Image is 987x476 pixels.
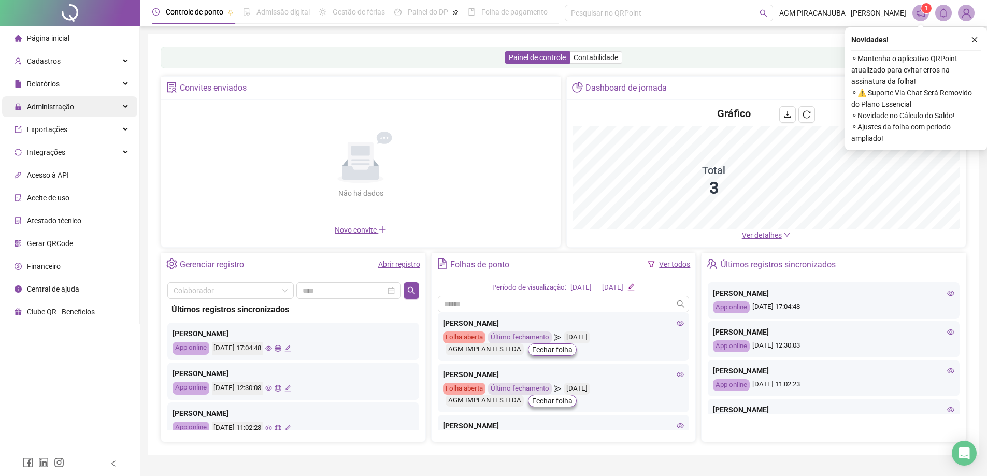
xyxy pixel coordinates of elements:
span: instagram [54,457,64,468]
span: Gerar QRCode [27,239,73,248]
span: Fechar folha [532,344,573,355]
span: dashboard [394,8,402,16]
a: Ver todos [659,260,690,268]
span: eye [947,367,954,374]
span: info-circle [15,285,22,293]
span: down [783,231,791,238]
span: eye [265,425,272,431]
span: eye [947,290,954,297]
span: 1 [925,5,928,12]
span: ⚬ ⚠️ Suporte Via Chat Será Removido do Plano Essencial [851,87,981,110]
div: [DATE] [564,331,590,343]
span: reload [803,110,811,119]
span: search [677,300,685,308]
span: solution [15,217,22,224]
span: eye [677,422,684,429]
div: [DATE] 17:04:48 [212,342,263,355]
div: AGM IMPLANTES LTDA [446,395,524,407]
span: export [15,126,22,133]
div: [DATE] 12:30:03 [212,382,263,395]
span: dollar [15,263,22,270]
h4: Gráfico [717,106,751,121]
div: Convites enviados [180,79,247,97]
div: - [596,282,598,293]
span: eye [677,371,684,378]
div: Não há dados [313,187,408,199]
span: edit [284,425,291,431]
a: Ver detalhes down [742,231,791,239]
span: filter [648,261,655,268]
sup: 1 [921,3,932,13]
span: facebook [23,457,33,468]
span: search [760,9,767,17]
span: Exportações [27,125,67,134]
span: qrcode [15,240,22,247]
div: Folha aberta [443,383,485,395]
div: [PERSON_NAME] [713,404,954,415]
span: Relatórios [27,80,60,88]
div: [PERSON_NAME] [173,328,414,339]
div: App online [713,379,750,391]
span: sync [15,149,22,156]
div: Folha aberta [443,331,485,343]
span: clock-circle [152,8,160,16]
span: send [554,331,561,343]
span: Aceite de uso [27,194,69,202]
div: Folhas de ponto [450,256,509,273]
div: Último fechamento [488,331,552,343]
div: App online [713,340,750,352]
div: [PERSON_NAME] [443,420,684,431]
span: solution [166,82,177,93]
span: left [110,460,117,467]
span: pushpin [452,9,459,16]
span: pie-chart [572,82,583,93]
div: Dashboard de jornada [585,79,667,97]
span: file [15,80,22,88]
div: [PERSON_NAME] [713,365,954,377]
span: setting [166,258,177,269]
span: lock [15,103,22,110]
div: [PERSON_NAME] [173,408,414,419]
div: App online [173,422,209,435]
span: close [971,36,978,44]
span: Novo convite [335,226,387,234]
a: Abrir registro [378,260,420,268]
div: [DATE] [564,383,590,395]
span: Ver detalhes [742,231,782,239]
span: global [275,425,281,431]
div: Últimos registros sincronizados [171,303,415,316]
div: Período de visualização: [492,282,566,293]
span: audit [15,194,22,201]
span: send [554,383,561,395]
div: Gerenciar registro [180,256,244,273]
span: Admissão digital [256,8,310,16]
span: plus [378,225,387,234]
span: ⚬ Ajustes da folha com período ampliado! [851,121,981,144]
span: Atestado técnico [27,217,81,225]
div: AGM IMPLANTES LTDA [446,343,524,355]
div: App online [713,301,750,313]
span: notification [916,8,925,18]
span: Painel de controle [509,53,566,62]
span: home [15,35,22,42]
div: [DATE] 17:04:48 [713,301,954,313]
span: AGM PIRACANJUBA - [PERSON_NAME] [779,7,906,19]
span: file-text [437,258,448,269]
span: sun [319,8,326,16]
div: App online [173,342,209,355]
span: Novidades ! [851,34,889,46]
span: Administração [27,103,74,111]
div: Último fechamento [488,383,552,395]
span: api [15,171,22,179]
span: eye [265,385,272,392]
span: user-add [15,57,22,65]
div: [PERSON_NAME] [443,369,684,380]
span: edit [627,283,634,290]
span: gift [15,308,22,315]
button: Fechar folha [528,395,577,407]
span: eye [265,345,272,352]
div: App online [173,382,209,395]
span: search [407,286,416,295]
div: Últimos registros sincronizados [721,256,836,273]
span: Contabilidade [574,53,618,62]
